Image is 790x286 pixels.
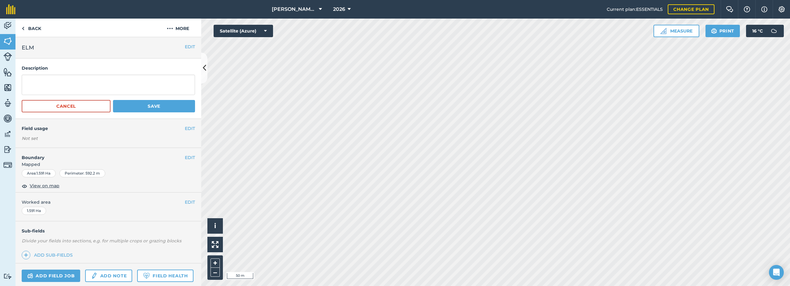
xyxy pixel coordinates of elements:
[15,19,47,37] a: Back
[668,4,714,14] a: Change plan
[185,199,195,206] button: EDIT
[24,251,28,259] img: svg+xml;base64,PHN2ZyB4bWxucz0iaHR0cDovL3d3dy53My5vcmcvMjAwMC9zdmciIHdpZHRoPSIxNCIgaGVpZ2h0PSIyNC...
[212,241,219,248] img: Four arrows, one pointing top left, one top right, one bottom right and the last bottom left
[272,6,316,13] span: [PERSON_NAME] Farm Life
[22,238,181,244] em: Divide your fields into sections, e.g. for multiple crops or grazing blocks
[22,125,185,132] h4: Field usage
[59,169,105,177] div: Perimeter : 592.2 m
[214,222,216,230] span: i
[3,98,12,108] img: svg+xml;base64,PD94bWwgdmVyc2lvbj0iMS4wIiBlbmNvZGluZz0idXRmLTgiPz4KPCEtLSBHZW5lcmF0b3I6IEFkb2JlIE...
[6,4,15,14] img: fieldmargin Logo
[27,272,33,279] img: svg+xml;base64,PD94bWwgdmVyc2lvbj0iMS4wIiBlbmNvZGluZz0idXRmLTgiPz4KPCEtLSBHZW5lcmF0b3I6IEFkb2JlIE...
[3,37,12,46] img: svg+xml;base64,PHN2ZyB4bWxucz0iaHR0cDovL3d3dy53My5vcmcvMjAwMC9zdmciIHdpZHRoPSI1NiIgaGVpZ2h0PSI2MC...
[15,161,201,168] span: Mapped
[3,161,12,169] img: svg+xml;base64,PD94bWwgdmVyc2lvbj0iMS4wIiBlbmNvZGluZz0idXRmLTgiPz4KPCEtLSBHZW5lcmF0b3I6IEFkb2JlIE...
[660,28,666,34] img: Ruler icon
[207,218,223,234] button: i
[22,135,195,141] div: Not set
[778,6,785,12] img: A cog icon
[15,148,185,161] h4: Boundary
[768,25,780,37] img: svg+xml;base64,PD94bWwgdmVyc2lvbj0iMS4wIiBlbmNvZGluZz0idXRmLTgiPz4KPCEtLSBHZW5lcmF0b3I6IEFkb2JlIE...
[22,182,27,190] img: svg+xml;base64,PHN2ZyB4bWxucz0iaHR0cDovL3d3dy53My5vcmcvMjAwMC9zdmciIHdpZHRoPSIxOCIgaGVpZ2h0PSIyNC...
[711,27,717,35] img: svg+xml;base64,PHN2ZyB4bWxucz0iaHR0cDovL3d3dy53My5vcmcvMjAwMC9zdmciIHdpZHRoPSIxOSIgaGVpZ2h0PSIyNC...
[137,270,193,282] a: Field Health
[22,199,195,206] span: Worked area
[211,268,220,277] button: –
[22,207,46,215] div: 1.591 Ha
[113,100,195,112] button: Save
[3,129,12,139] img: svg+xml;base64,PD94bWwgdmVyc2lvbj0iMS4wIiBlbmNvZGluZz0idXRmLTgiPz4KPCEtLSBHZW5lcmF0b3I6IEFkb2JlIE...
[22,43,34,52] span: ELM
[726,6,733,12] img: Two speech bubbles overlapping with the left bubble in the forefront
[185,125,195,132] button: EDIT
[22,65,195,71] h4: Description
[167,25,173,32] img: svg+xml;base64,PHN2ZyB4bWxucz0iaHR0cDovL3d3dy53My5vcmcvMjAwMC9zdmciIHdpZHRoPSIyMCIgaGVpZ2h0PSIyNC...
[22,25,24,32] img: svg+xml;base64,PHN2ZyB4bWxucz0iaHR0cDovL3d3dy53My5vcmcvMjAwMC9zdmciIHdpZHRoPSI5IiBoZWlnaHQ9IjI0Ii...
[3,21,12,30] img: svg+xml;base64,PD94bWwgdmVyc2lvbj0iMS4wIiBlbmNvZGluZz0idXRmLTgiPz4KPCEtLSBHZW5lcmF0b3I6IEFkb2JlIE...
[155,19,201,37] button: More
[30,182,59,189] span: View on map
[85,270,132,282] a: Add note
[333,6,345,13] span: 2026
[3,273,12,279] img: svg+xml;base64,PD94bWwgdmVyc2lvbj0iMS4wIiBlbmNvZGluZz0idXRmLTgiPz4KPCEtLSBHZW5lcmF0b3I6IEFkb2JlIE...
[769,265,784,280] div: Open Intercom Messenger
[185,43,195,50] button: EDIT
[185,154,195,161] button: EDIT
[91,272,98,279] img: svg+xml;base64,PD94bWwgdmVyc2lvbj0iMS4wIiBlbmNvZGluZz0idXRmLTgiPz4KPCEtLSBHZW5lcmF0b3I6IEFkb2JlIE...
[743,6,751,12] img: A question mark icon
[653,25,699,37] button: Measure
[22,182,59,190] button: View on map
[15,227,201,234] h4: Sub-fields
[211,258,220,268] button: +
[22,251,75,259] a: Add sub-fields
[3,145,12,154] img: svg+xml;base64,PD94bWwgdmVyc2lvbj0iMS4wIiBlbmNvZGluZz0idXRmLTgiPz4KPCEtLSBHZW5lcmF0b3I6IEFkb2JlIE...
[3,52,12,61] img: svg+xml;base64,PD94bWwgdmVyc2lvbj0iMS4wIiBlbmNvZGluZz0idXRmLTgiPz4KPCEtLSBHZW5lcmF0b3I6IEFkb2JlIE...
[3,83,12,92] img: svg+xml;base64,PHN2ZyB4bWxucz0iaHR0cDovL3d3dy53My5vcmcvMjAwMC9zdmciIHdpZHRoPSI1NiIgaGVpZ2h0PSI2MC...
[22,100,111,112] button: Cancel
[705,25,740,37] button: Print
[3,67,12,77] img: svg+xml;base64,PHN2ZyB4bWxucz0iaHR0cDovL3d3dy53My5vcmcvMjAwMC9zdmciIHdpZHRoPSI1NiIgaGVpZ2h0PSI2MC...
[752,25,763,37] span: 16 ° C
[761,6,767,13] img: svg+xml;base64,PHN2ZyB4bWxucz0iaHR0cDovL3d3dy53My5vcmcvMjAwMC9zdmciIHdpZHRoPSIxNyIgaGVpZ2h0PSIxNy...
[22,270,80,282] a: Add field job
[3,114,12,123] img: svg+xml;base64,PD94bWwgdmVyc2lvbj0iMS4wIiBlbmNvZGluZz0idXRmLTgiPz4KPCEtLSBHZW5lcmF0b3I6IEFkb2JlIE...
[607,6,663,13] span: Current plan : ESSENTIALS
[214,25,273,37] button: Satellite (Azure)
[746,25,784,37] button: 16 °C
[22,169,56,177] div: Area : 1.591 Ha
